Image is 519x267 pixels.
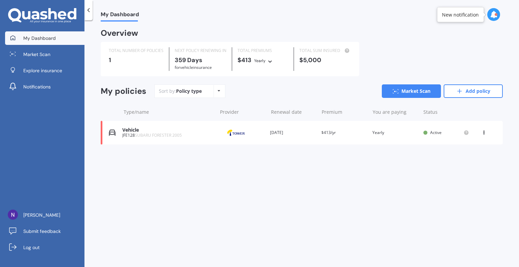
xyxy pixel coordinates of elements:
a: Add policy [444,84,503,98]
b: 359 Days [175,56,202,64]
span: for Vehicle insurance [175,64,212,70]
div: Type/name [124,109,215,115]
span: Log out [23,244,40,251]
div: TOTAL SUM INSURED [299,47,351,54]
span: Submit feedback [23,228,61,235]
a: [PERSON_NAME] [5,208,84,222]
a: Market Scan [5,48,84,61]
div: Status [423,109,469,115]
div: Provider [220,109,266,115]
img: Tower [219,126,253,139]
div: Overview [101,30,138,36]
div: Renewal date [271,109,317,115]
div: TOTAL NUMBER OF POLICIES [109,47,164,54]
div: You are paying [373,109,418,115]
div: JFE128 [122,133,214,138]
div: [DATE] [270,129,316,136]
div: Vehicle [122,127,214,133]
span: Explore insurance [23,67,62,74]
div: NEXT POLICY RENEWING IN [175,47,226,54]
a: Notifications [5,80,84,94]
div: $413 [238,57,288,64]
span: My Dashboard [101,11,139,20]
div: Yearly [254,57,266,64]
div: TOTAL PREMIUMS [238,47,288,54]
span: Active [430,130,442,135]
span: My Dashboard [23,35,56,42]
span: Notifications [23,83,51,90]
div: Sort by: [159,88,202,95]
div: 1 [109,57,164,63]
a: My Dashboard [5,31,84,45]
div: Policy type [176,88,202,95]
a: Market Scan [382,84,441,98]
span: Market Scan [23,51,50,58]
a: Submit feedback [5,224,84,238]
img: Vehicle [109,129,116,136]
div: $5,000 [299,57,351,63]
span: SUBARU FORESTER 2005 [135,132,182,138]
a: Log out [5,241,84,254]
img: ACg8ocLTsWJAZdBLxxY8vLLBA0aRoMu7U2gl8pZB_L3ce1v42QBj5w=s96-c [8,210,18,220]
div: Premium [322,109,367,115]
span: $413/yr [321,130,336,135]
div: New notification [442,11,479,18]
div: My policies [101,86,146,96]
span: [PERSON_NAME] [23,212,60,218]
div: Yearly [372,129,418,136]
a: Explore insurance [5,64,84,77]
